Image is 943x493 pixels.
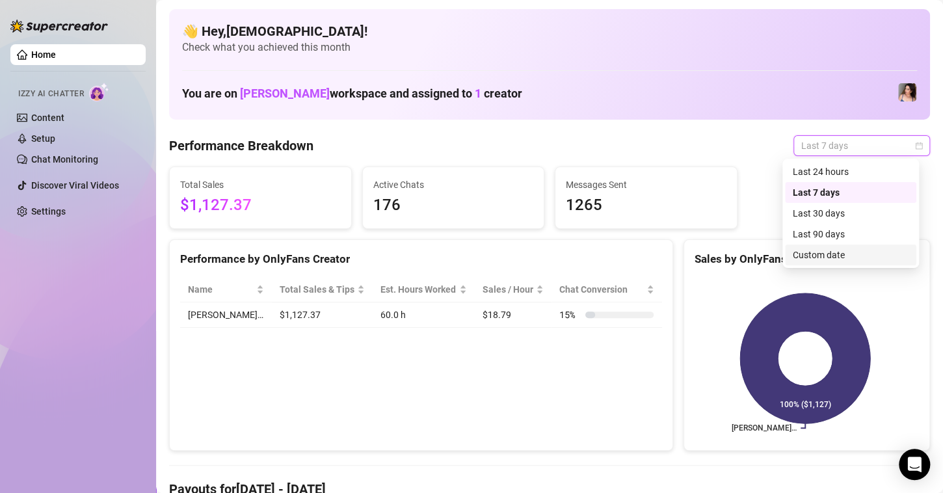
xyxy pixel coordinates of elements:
th: Chat Conversion [551,277,662,302]
div: Last 30 days [793,206,909,220]
th: Total Sales & Tips [272,277,373,302]
div: Performance by OnlyFans Creator [180,250,662,268]
th: Sales / Hour [475,277,551,302]
div: Last 24 hours [793,165,909,179]
span: Total Sales & Tips [280,282,355,297]
h4: Performance Breakdown [169,137,313,155]
span: Total Sales [180,178,341,192]
span: 176 [373,193,534,218]
div: Last 7 days [785,182,916,203]
span: 15 % [559,308,580,322]
span: Check what you achieved this month [182,40,917,55]
div: Custom date [785,245,916,265]
div: Sales by OnlyFans Creator [695,250,919,268]
td: [PERSON_NAME]… [180,302,272,328]
h1: You are on workspace and assigned to creator [182,87,522,101]
span: Last 7 days [801,136,922,155]
div: Last 30 days [785,203,916,224]
div: Open Intercom Messenger [899,449,930,480]
td: $18.79 [475,302,551,328]
span: 1265 [566,193,726,218]
div: Last 7 days [793,185,909,200]
text: [PERSON_NAME]… [732,423,797,433]
div: Custom date [793,248,909,262]
a: Chat Monitoring [31,154,98,165]
span: Izzy AI Chatter [18,88,84,100]
img: Lauren [898,83,916,101]
div: Last 90 days [793,227,909,241]
span: $1,127.37 [180,193,341,218]
div: Last 24 hours [785,161,916,182]
span: 1 [475,87,481,100]
span: Sales / Hour [483,282,533,297]
div: Est. Hours Worked [380,282,457,297]
span: [PERSON_NAME] [240,87,330,100]
span: Chat Conversion [559,282,644,297]
a: Home [31,49,56,60]
td: $1,127.37 [272,302,373,328]
a: Content [31,113,64,123]
span: Active Chats [373,178,534,192]
span: Name [188,282,254,297]
td: 60.0 h [373,302,475,328]
div: Last 90 days [785,224,916,245]
span: calendar [915,142,923,150]
img: logo-BBDzfeDw.svg [10,20,108,33]
h4: 👋 Hey, [DEMOGRAPHIC_DATA] ! [182,22,917,40]
span: Messages Sent [566,178,726,192]
img: AI Chatter [89,83,109,101]
a: Settings [31,206,66,217]
a: Discover Viral Videos [31,180,119,191]
th: Name [180,277,272,302]
a: Setup [31,133,55,144]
